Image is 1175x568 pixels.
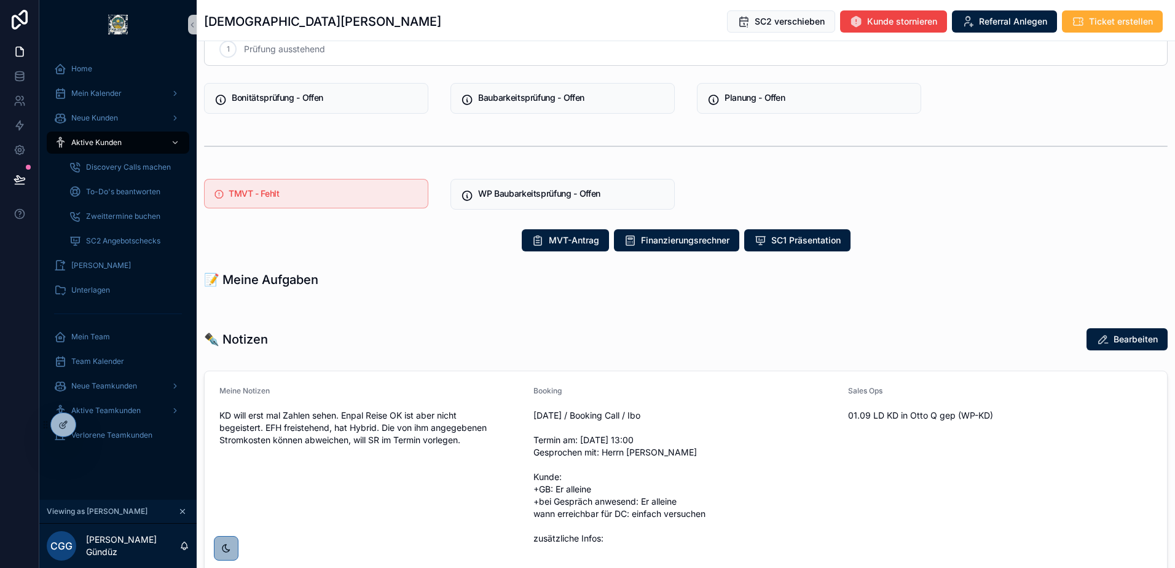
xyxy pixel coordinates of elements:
[71,406,141,416] span: Aktive Teamkunden
[219,409,524,446] span: KD will erst mal Zahlen sehen. Enpal Reise OK ist aber nicht begeistert. EFH freistehend, hat Hyb...
[47,279,189,301] a: Unterlagen
[725,93,911,102] h5: Planung - Offen
[755,15,825,28] span: SC2 verschieben
[232,93,418,102] h5: Bonitätsprüfung - Offen
[86,162,171,172] span: Discovery Calls machen
[47,350,189,373] a: Team Kalender
[840,10,947,33] button: Kunde stornieren
[1087,328,1168,350] button: Bearbeiten
[61,205,189,227] a: Zweittermine buchen
[227,44,230,54] span: 1
[86,187,160,197] span: To-Do's beantworten
[71,430,152,440] span: Verlorene Teamkunden
[71,381,137,391] span: Neue Teamkunden
[47,326,189,348] a: Mein Team
[952,10,1057,33] button: Referral Anlegen
[71,64,92,74] span: Home
[71,285,110,295] span: Unterlagen
[71,113,118,123] span: Neue Kunden
[47,507,147,516] span: Viewing as [PERSON_NAME]
[744,229,851,251] button: SC1 Präsentation
[71,138,122,148] span: Aktive Kunden
[47,375,189,397] a: Neue Teamkunden
[50,538,73,553] span: CGG
[478,189,664,198] h5: WP Baubarkeitsprüfung - Offen
[219,386,270,395] span: Meine Notizen
[71,89,122,98] span: Mein Kalender
[979,15,1047,28] span: Referral Anlegen
[614,229,739,251] button: Finanzierungsrechner
[71,332,110,342] span: Mein Team
[86,236,160,246] span: SC2 Angebotschecks
[47,400,189,422] a: Aktive Teamkunden
[848,409,1152,422] span: 01.09 LD KD in Otto Q gep (WP-KD)
[47,82,189,105] a: Mein Kalender
[867,15,937,28] span: Kunde stornieren
[1062,10,1163,33] button: Ticket erstellen
[641,234,729,247] span: Finanzierungsrechner
[61,230,189,252] a: SC2 Angebotschecks
[1114,333,1158,345] span: Bearbeiten
[86,211,160,221] span: Zweittermine buchen
[533,386,562,395] span: Booking
[848,386,882,395] span: Sales Ops
[727,10,835,33] button: SC2 verschieben
[47,107,189,129] a: Neue Kunden
[549,234,599,247] span: MVT-Antrag
[47,254,189,277] a: [PERSON_NAME]
[229,189,418,198] h5: TMVT - Fehlt
[771,234,841,247] span: SC1 Präsentation
[204,271,318,288] h1: 📝 Meine Aufgaben
[1089,15,1153,28] span: Ticket erstellen
[108,15,128,34] img: App logo
[47,424,189,446] a: Verlorene Teamkunden
[204,331,268,348] h1: ✒️ Notizen
[478,93,664,102] h5: Baubarkeitsprüfung - Offen
[47,132,189,154] a: Aktive Kunden
[71,261,131,270] span: [PERSON_NAME]
[47,58,189,80] a: Home
[86,534,179,558] p: [PERSON_NAME] Gündüz
[39,49,197,462] div: scrollable content
[71,357,124,366] span: Team Kalender
[61,156,189,178] a: Discovery Calls machen
[522,229,609,251] button: MVT-Antrag
[204,13,441,30] h1: [DEMOGRAPHIC_DATA][PERSON_NAME]
[244,43,325,55] span: Prüfung ausstehend
[61,181,189,203] a: To-Do's beantworten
